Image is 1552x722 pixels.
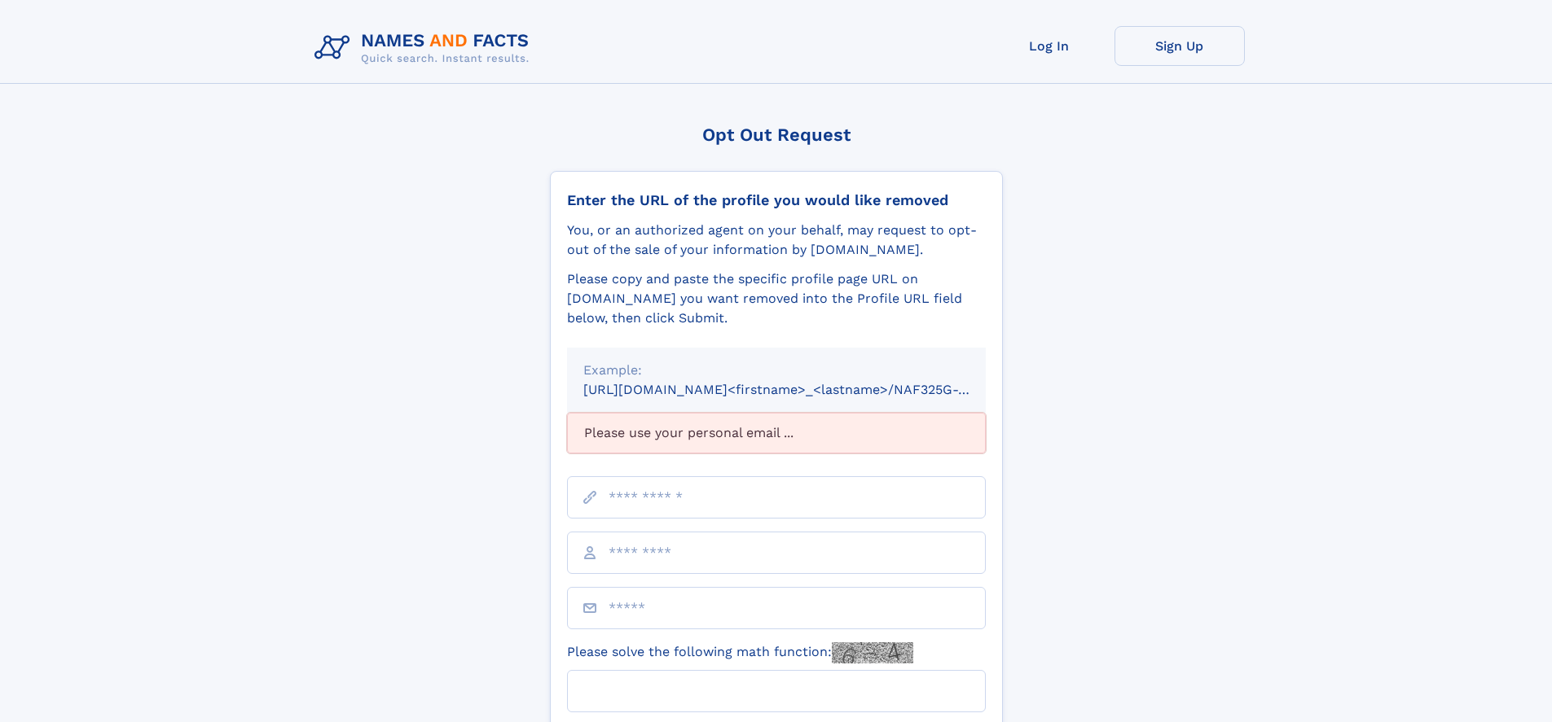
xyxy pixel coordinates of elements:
small: [URL][DOMAIN_NAME]<firstname>_<lastname>/NAF325G-xxxxxxxx [583,382,1017,397]
div: Enter the URL of the profile you would like removed [567,191,986,209]
div: Example: [583,361,969,380]
img: Logo Names and Facts [308,26,543,70]
div: Opt Out Request [550,125,1003,145]
div: You, or an authorized agent on your behalf, may request to opt-out of the sale of your informatio... [567,221,986,260]
div: Please use your personal email ... [567,413,986,453]
div: Please copy and paste the specific profile page URL on [DOMAIN_NAME] you want removed into the Pr... [567,269,986,328]
a: Sign Up [1115,26,1245,66]
label: Please solve the following math function: [567,642,913,663]
a: Log In [984,26,1115,66]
